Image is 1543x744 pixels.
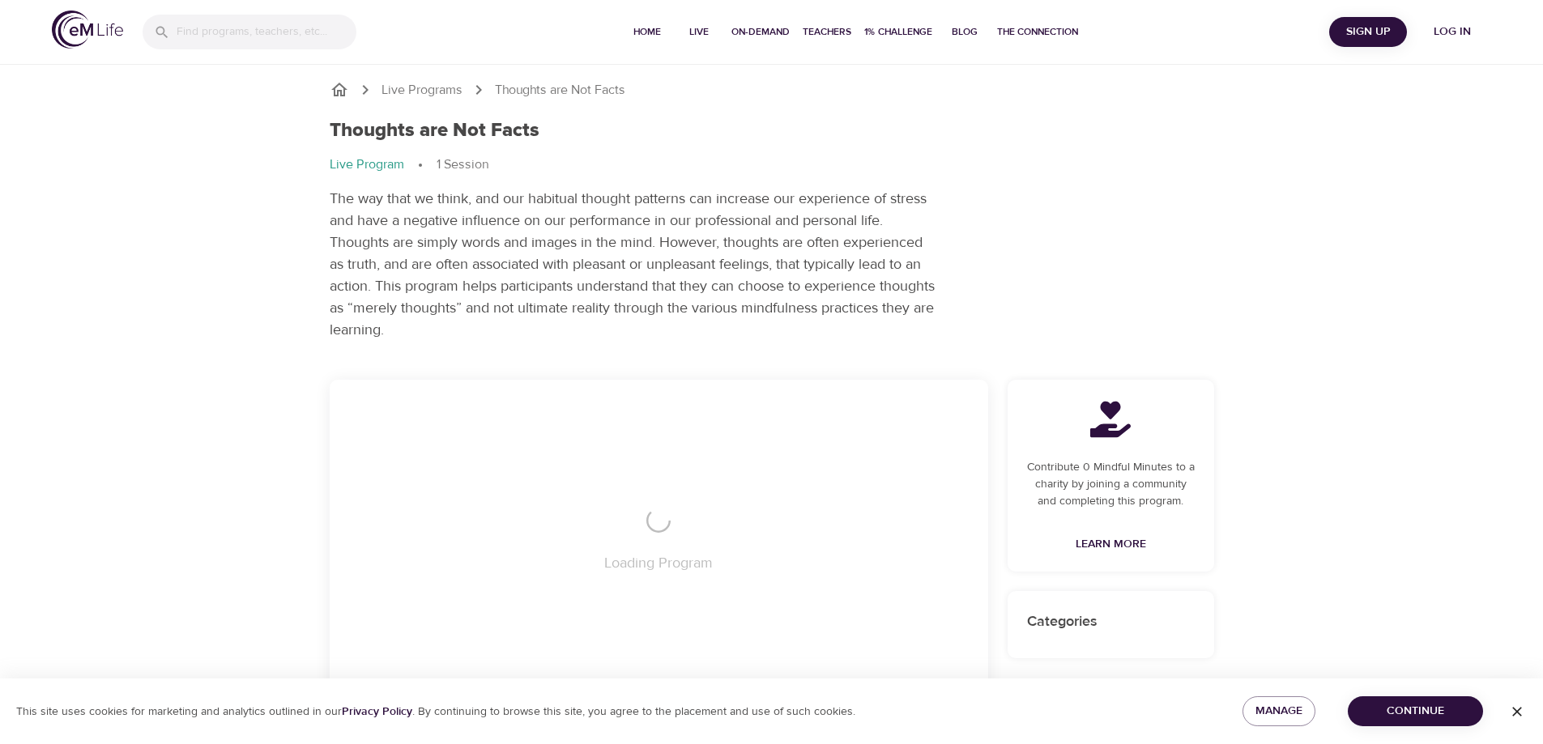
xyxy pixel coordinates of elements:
[628,23,667,40] span: Home
[945,23,984,40] span: Blog
[864,23,932,40] span: 1% Challenge
[495,81,625,100] p: Thoughts are Not Facts
[330,155,1214,175] nav: breadcrumb
[381,81,462,100] a: Live Programs
[1242,696,1315,726] button: Manage
[330,80,1214,100] nav: breadcrumb
[437,155,488,174] p: 1 Session
[1027,459,1195,510] p: Contribute 0 Mindful Minutes to a charity by joining a community and completing this program.
[1348,696,1483,726] button: Continue
[330,155,404,174] p: Live Program
[1076,534,1146,555] span: Learn More
[1420,22,1485,42] span: Log in
[1027,610,1195,632] p: Categories
[1413,17,1491,47] button: Log in
[1255,701,1302,721] span: Manage
[1069,529,1153,559] a: Learn More
[52,11,123,49] img: logo
[1361,701,1470,721] span: Continue
[330,119,539,142] h1: Thoughts are Not Facts
[803,23,851,40] span: Teachers
[1336,22,1400,42] span: Sign Up
[731,23,790,40] span: On-Demand
[330,188,937,341] p: The way that we think, and our habitual thought patterns can increase our experience of stress an...
[177,15,356,49] input: Find programs, teachers, etc...
[1329,17,1407,47] button: Sign Up
[604,552,713,574] p: Loading Program
[342,704,412,719] a: Privacy Policy
[997,23,1078,40] span: The Connection
[680,23,718,40] span: Live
